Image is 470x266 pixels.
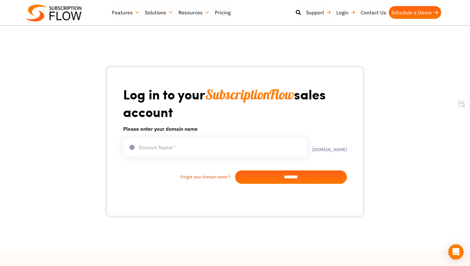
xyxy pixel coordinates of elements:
h1: Log in to your sales account [123,86,347,120]
a: Features [109,6,142,19]
h6: Please enter your domain name [123,125,347,133]
a: Solutions [142,6,176,19]
a: Login [334,6,358,19]
label: .[DOMAIN_NAME] [307,143,347,152]
a: Schedule a Demo [389,6,441,19]
span: SubscriptionFlow [205,86,294,103]
a: Pricing [212,6,233,19]
a: Contact Us [358,6,389,19]
img: Subscriptionflow [26,4,82,21]
div: Open Intercom Messenger [448,244,464,260]
a: Forgot your domain name ? [123,174,235,180]
a: Resources [176,6,212,19]
a: Support [303,6,334,19]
